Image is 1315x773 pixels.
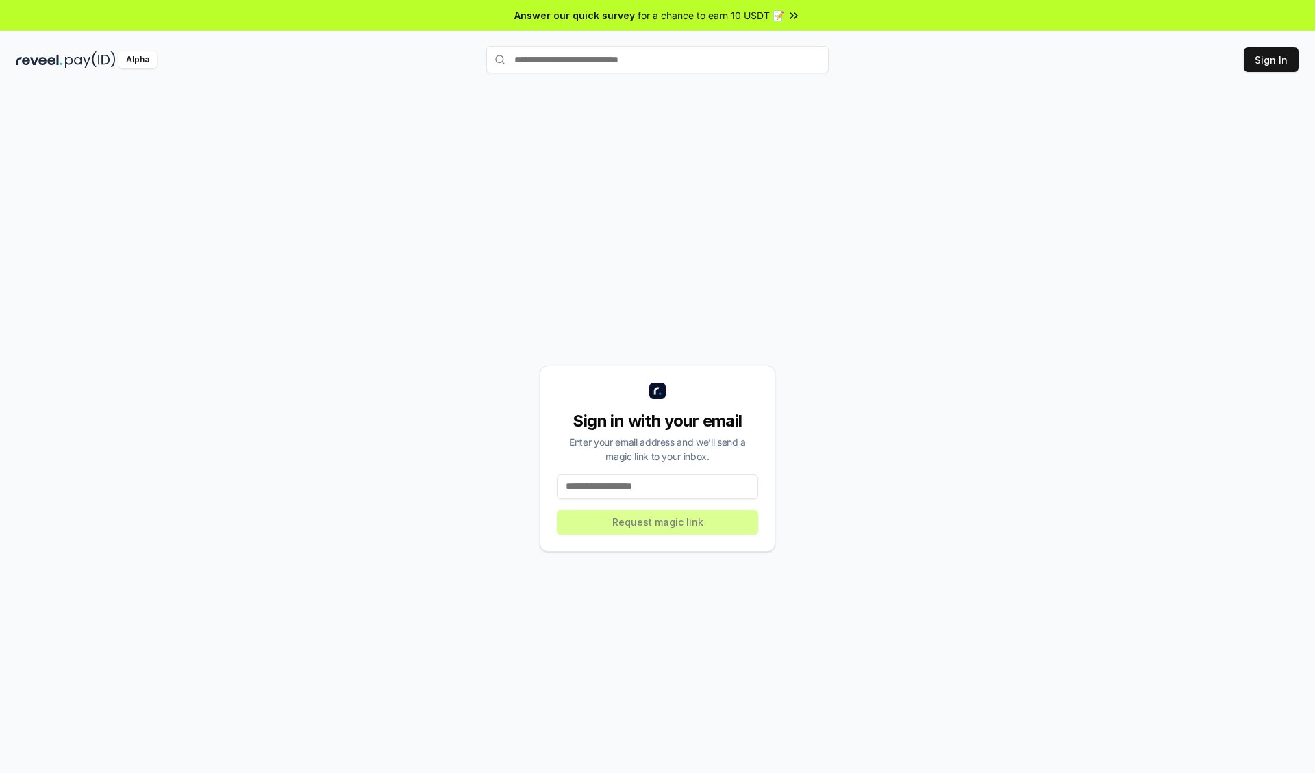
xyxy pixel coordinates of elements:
div: Alpha [118,51,157,68]
img: logo_small [649,383,666,399]
span: for a chance to earn 10 USDT 📝 [638,8,784,23]
div: Enter your email address and we’ll send a magic link to your inbox. [557,435,758,464]
div: Sign in with your email [557,410,758,432]
span: Answer our quick survey [514,8,635,23]
img: pay_id [65,51,116,68]
img: reveel_dark [16,51,62,68]
button: Sign In [1244,47,1299,72]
